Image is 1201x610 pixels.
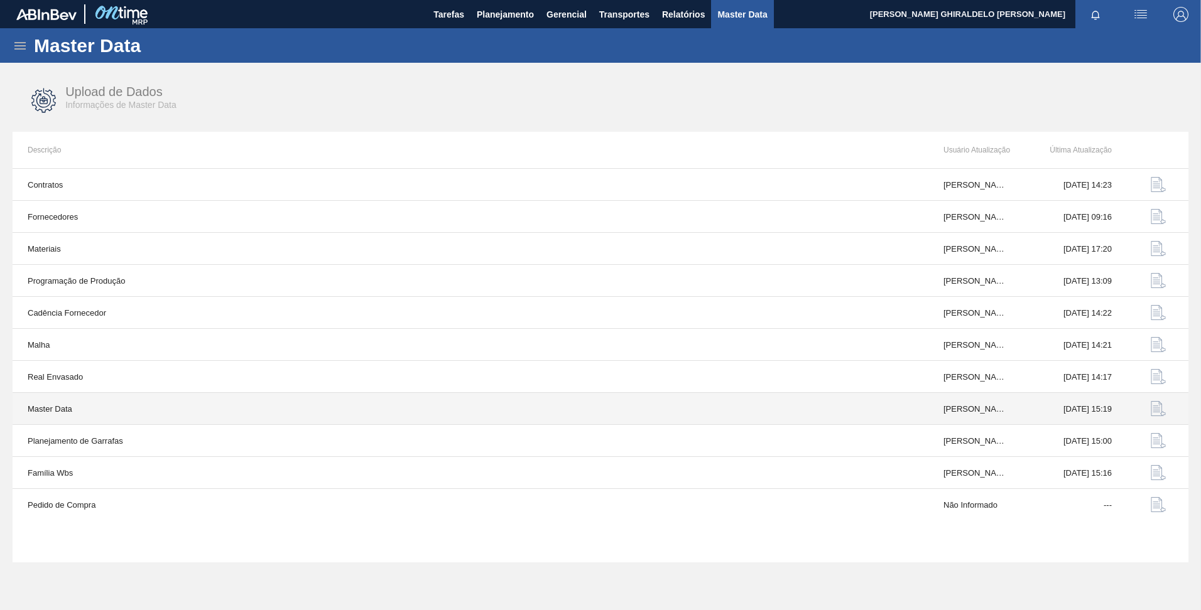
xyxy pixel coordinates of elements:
span: Informações de Master Data [65,100,177,110]
td: [PERSON_NAME] [928,297,1021,329]
td: Planejamento de Garrafas [13,425,928,457]
td: [PERSON_NAME] GHIRALDELO [PERSON_NAME] [928,169,1021,201]
button: data-upload-icon [1143,425,1173,456]
button: data-upload-icon [1143,361,1173,392]
td: Malha [13,329,928,361]
img: data-upload-icon [1151,177,1166,192]
h1: Master Data [34,38,257,53]
button: data-upload-icon [1143,457,1173,488]
span: Upload de Dados [65,85,163,99]
td: --- [1021,489,1127,521]
button: data-upload-icon [1143,297,1173,328]
button: data-upload-icon [1143,329,1173,360]
th: Usuário Atualização [928,132,1021,168]
td: [PERSON_NAME] GHIRALDELO [PERSON_NAME] [928,233,1021,265]
img: Logout [1173,7,1188,22]
span: Relatórios [662,7,705,22]
td: Não Informado [928,489,1021,521]
td: [PERSON_NAME] [928,361,1021,393]
td: [DATE] 14:23 [1021,169,1127,201]
td: [PERSON_NAME] [PERSON_NAME] do [PERSON_NAME] [928,201,1021,233]
img: data-upload-icon [1151,209,1166,224]
img: data-upload-icon [1151,369,1166,384]
td: Cadência Fornecedor [13,297,928,329]
td: [PERSON_NAME] [PERSON_NAME] do [PERSON_NAME] [928,457,1021,489]
td: [DATE] 14:22 [1021,297,1127,329]
button: data-upload-icon [1143,201,1173,232]
span: Tarefas [433,7,464,22]
td: Fornecedores [13,201,928,233]
td: [PERSON_NAME] [928,265,1021,297]
td: [DATE] 14:17 [1021,361,1127,393]
th: Descrição [13,132,928,168]
td: [PERSON_NAME] [928,425,1021,457]
td: Materiais [13,233,928,265]
button: data-upload-icon [1143,265,1173,296]
td: Família Wbs [13,457,928,489]
button: data-upload-icon [1143,490,1173,520]
img: data-upload-icon [1151,305,1166,320]
td: Pedido de Compra [13,489,928,521]
img: data-upload-icon [1151,497,1166,512]
img: userActions [1133,7,1148,22]
button: data-upload-icon [1143,169,1173,200]
td: Real Envasado [13,361,928,393]
img: data-upload-icon [1151,273,1166,288]
td: Contratos [13,169,928,201]
td: [DATE] 13:09 [1021,265,1127,297]
button: data-upload-icon [1143,233,1173,264]
span: Transportes [599,7,649,22]
img: TNhmsLtSVTkK8tSr43FrP2fwEKptu5GPRR3wAAAABJRU5ErkJggg== [16,9,77,20]
img: data-upload-icon [1151,401,1166,416]
td: [DATE] 14:21 [1021,329,1127,361]
td: [DATE] 15:00 [1021,425,1127,457]
td: Programação de Produção [13,265,928,297]
img: data-upload-icon [1151,465,1166,480]
span: Master Data [717,7,767,22]
span: Planejamento [477,7,534,22]
td: [DATE] 09:16 [1021,201,1127,233]
img: data-upload-icon [1151,433,1166,448]
td: [DATE] 15:16 [1021,457,1127,489]
th: Última Atualização [1021,132,1127,168]
img: data-upload-icon [1151,337,1166,352]
td: [DATE] 15:19 [1021,393,1127,425]
td: [PERSON_NAME] GHIRALDELO [PERSON_NAME] [928,393,1021,425]
span: Gerencial [546,7,587,22]
td: [DATE] 17:20 [1021,233,1127,265]
button: data-upload-icon [1143,393,1173,424]
img: data-upload-icon [1151,241,1166,256]
td: Master Data [13,393,928,425]
td: [PERSON_NAME] [928,329,1021,361]
button: Notificações [1075,6,1116,23]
